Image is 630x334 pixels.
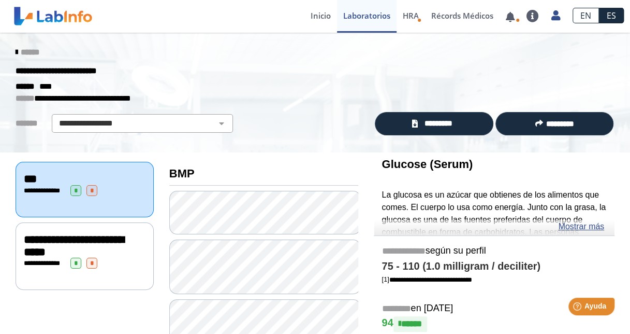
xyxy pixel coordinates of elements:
[382,158,473,171] b: Glucose (Serum)
[382,275,472,283] a: [1]
[573,8,599,23] a: EN
[599,8,624,23] a: ES
[382,260,607,273] h4: 75 - 110 (1.0 milligram / deciliter)
[382,303,607,315] h5: en [DATE]
[382,189,607,300] p: La glucosa es un azúcar que obtienes de los alimentos que comes. El cuerpo lo usa como energía. J...
[403,10,419,21] span: HRA
[382,316,607,332] h4: 94
[169,167,195,180] b: BMP
[538,294,619,323] iframe: Help widget launcher
[382,245,607,257] h5: según su perfil
[558,220,604,233] a: Mostrar más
